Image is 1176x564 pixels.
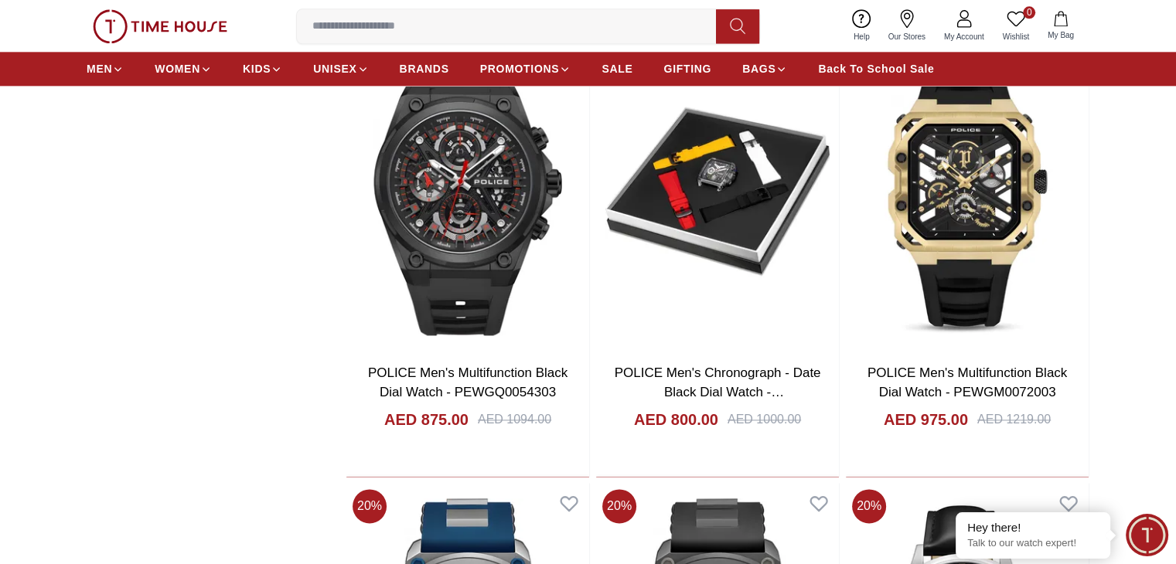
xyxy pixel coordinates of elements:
a: BAGS [742,55,787,83]
a: Our Stores [879,6,935,46]
span: 0 [1023,6,1035,19]
div: Hey there! [967,520,1099,535]
p: Talk to our watch expert! [967,537,1099,550]
span: My Account [938,31,990,42]
img: ... [93,9,227,43]
a: UNISEX [313,55,368,83]
a: BRANDS [400,55,449,83]
a: POLICE Men's Multifunction Black Dial Watch - PEWGM0072003 [868,365,1067,400]
span: 20 % [353,489,387,523]
img: POLICE Men's Chronograph - Date Black Dial Watch - PEWGO0052402-SET [596,32,839,351]
img: POLICE Men's Multifunction Black Dial Watch - PEWGM0072003 [846,32,1089,351]
h4: AED 975.00 [884,409,968,430]
span: WOMEN [155,61,200,76]
span: PROMOTIONS [480,61,560,76]
a: WOMEN [155,55,212,83]
a: POLICE Men's Chronograph - Date Black Dial Watch - PEWGO0052402-SET [615,365,821,420]
span: UNISEX [313,61,356,76]
div: AED 1000.00 [728,410,801,429]
span: 20 % [602,489,636,523]
span: Back To School Sale [818,61,934,76]
a: PROMOTIONS [480,55,571,83]
span: SALE [602,61,632,76]
a: KIDS [243,55,282,83]
h4: AED 875.00 [384,409,469,430]
span: Help [847,31,876,42]
div: Chat Widget [1126,514,1168,556]
span: GIFTING [663,61,711,76]
a: Back To School Sale [818,55,934,83]
div: AED 1219.00 [977,410,1051,429]
a: POLICE Men's Multifunction Black Dial Watch - PEWGQ0054303 [368,365,568,400]
span: BRANDS [400,61,449,76]
a: SALE [602,55,632,83]
span: Wishlist [997,31,1035,42]
span: Our Stores [882,31,932,42]
a: MEN [87,55,124,83]
a: Help [844,6,879,46]
span: KIDS [243,61,271,76]
span: My Bag [1041,29,1080,41]
span: 20 % [852,489,886,523]
span: MEN [87,61,112,76]
span: BAGS [742,61,775,76]
a: 0Wishlist [994,6,1038,46]
a: GIFTING [663,55,711,83]
div: AED 1094.00 [478,410,551,429]
button: My Bag [1038,8,1083,44]
img: POLICE Men's Multifunction Black Dial Watch - PEWGQ0054303 [346,32,589,351]
h4: AED 800.00 [634,409,718,430]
